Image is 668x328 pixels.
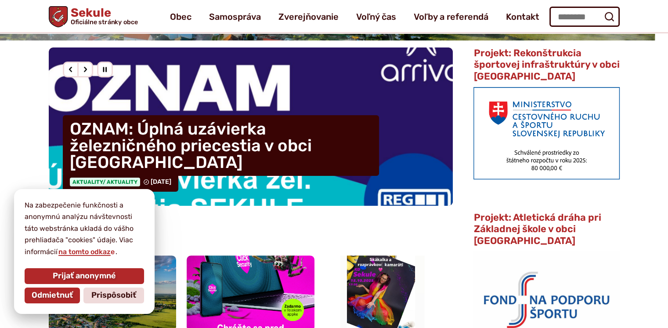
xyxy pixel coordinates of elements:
a: Logo Sekule, prejsť na domovskú stránku. [49,6,138,27]
h1: Sekule [68,7,138,26]
a: OZNAM: Úplná uzávierka železničného priecestia v obci [GEOGRAPHIC_DATA] Aktuality/ Aktuality [DATE] [49,47,453,206]
button: Prijať anonymné [25,268,144,284]
div: Predošlý slajd [63,62,79,77]
a: Kontakt [506,4,539,29]
span: Projekt: Atletická dráha pri Základnej škole v obci [GEOGRAPHIC_DATA] [473,211,601,247]
span: / Aktuality [103,179,137,185]
div: Nasledujúci slajd [77,62,93,77]
img: Prejsť na domovskú stránku [49,6,68,27]
span: Oficiálne stránky obce [70,19,138,25]
a: Samospráva [209,4,261,29]
a: na tomto odkaze [58,248,116,256]
h4: OZNAM: Úplná uzávierka železničného priecestia v obci [GEOGRAPHIC_DATA] [63,115,379,176]
div: Pozastaviť pohyb slajdera [97,62,113,77]
a: Voľby a referendá [414,4,488,29]
p: Na zabezpečenie funkčnosti a anonymnú analýzu návštevnosti táto webstránka ukladá do vášho prehli... [25,200,144,258]
div: 4 / 8 [49,47,453,206]
span: Prijať anonymné [53,271,116,281]
span: Prispôsobiť [91,291,136,300]
span: Projekt: Rekonštrukcia športovej infraštruktúry v obci [GEOGRAPHIC_DATA] [473,47,619,82]
span: Aktuality [70,178,140,186]
a: Voľný čas [356,4,396,29]
button: Odmietnuť [25,288,80,303]
span: [DATE] [151,178,171,186]
span: Odmietnuť [32,291,73,300]
a: Zverejňovanie [278,4,339,29]
img: min-cras.png [473,87,619,179]
a: Obec [170,4,191,29]
button: Prispôsobiť [83,288,144,303]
